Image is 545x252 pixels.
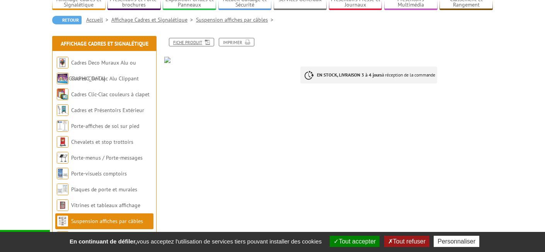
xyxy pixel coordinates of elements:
a: Cadres Clic-Clac couleurs à clapet [71,91,150,98]
p: à réception de la commande [300,66,437,83]
a: Porte-visuels comptoirs [71,170,127,177]
img: Cadres Clic-Clac couleurs à clapet [57,89,68,100]
img: Cadres Deco Muraux Alu ou Bois [57,57,68,68]
button: Tout refuser [384,236,429,247]
span: vous acceptez l'utilisation de services tiers pouvant installer des cookies [66,238,325,245]
img: Chevalets et stop trottoirs [57,136,68,148]
a: Affichage Cadres et Signalétique [111,16,196,23]
img: Cadres et Présentoirs Extérieur [57,104,68,116]
a: Imprimer [219,38,254,46]
img: Porte-affiches de sol sur pied [57,120,68,132]
a: Cadres Clic-Clac Alu Clippant [71,75,139,82]
img: Cimaises et Accroches tableaux [57,231,68,243]
a: Cadres et Présentoirs Extérieur [71,107,144,114]
a: Chevalets et stop trottoirs [71,138,133,145]
button: Tout accepter [330,236,380,247]
a: Suspension affiches par câbles [196,16,276,23]
a: Plaques de porte et murales [71,186,137,193]
img: Plaques de porte et murales [57,184,68,195]
strong: EN STOCK, LIVRAISON 3 à 4 jours [317,72,382,78]
a: Suspension affiches par câbles [71,218,143,225]
img: Vitrines et tableaux affichage [57,199,68,211]
a: Porte-menus / Porte-messages [71,154,143,161]
button: Personnaliser (fenêtre modale) [434,236,479,247]
a: Porte-affiches de sol sur pied [71,123,139,129]
a: Vitrines et tableaux affichage [71,202,140,209]
a: Fiche produit [169,38,214,46]
img: Porte-visuels comptoirs [57,168,68,179]
a: Affichage Cadres et Signalétique [61,40,148,47]
strong: En continuant de défiler, [70,238,137,245]
a: Retour [52,16,82,24]
img: Porte-menus / Porte-messages [57,152,68,163]
a: Accueil [86,16,111,23]
img: Suspension affiches par câbles [57,215,68,227]
a: Cadres Deco Muraux Alu ou [GEOGRAPHIC_DATA] [57,59,136,82]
